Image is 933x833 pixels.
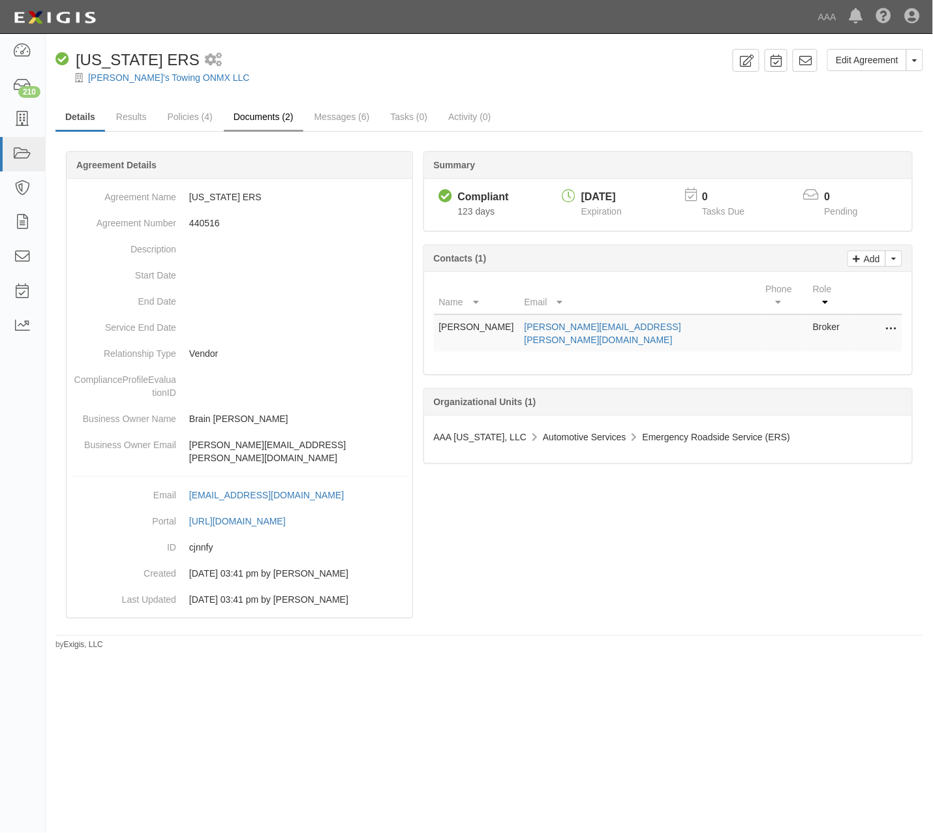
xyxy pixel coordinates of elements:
a: Exigis, LLC [64,640,103,649]
a: Messages (6) [305,104,380,130]
dt: Relationship Type [72,341,176,360]
dt: End Date [72,288,176,308]
a: AAA [812,4,843,30]
dt: Agreement Number [72,210,176,230]
b: Agreement Details [76,160,157,170]
span: Since 06/06/2025 [458,206,495,217]
small: by [55,639,103,650]
p: [PERSON_NAME][EMAIL_ADDRESS][PERSON_NAME][DOMAIN_NAME] [189,438,407,464]
dd: Vendor [72,341,407,367]
b: Summary [434,160,476,170]
a: [PERSON_NAME][EMAIL_ADDRESS][PERSON_NAME][DOMAIN_NAME] [525,322,681,345]
div: 210 [18,86,40,98]
dt: Portal [72,508,176,528]
dt: ID [72,534,176,554]
dt: Service End Date [72,314,176,334]
dt: ComplianceProfileEvaluationID [72,367,176,399]
p: Add [861,251,880,266]
a: Edit Agreement [827,49,907,71]
p: 0 [702,190,761,205]
a: Details [55,104,105,132]
div: [DATE] [581,190,622,205]
a: Activity (0) [438,104,500,130]
a: Policies (4) [158,104,222,130]
a: Tasks (0) [380,104,437,130]
p: Brain [PERSON_NAME] [189,412,407,425]
span: Automotive Services [543,432,626,442]
dd: 440516 [72,210,407,236]
a: Add [848,250,886,267]
dt: Start Date [72,262,176,282]
a: Results [106,104,157,130]
dt: Email [72,482,176,502]
span: Tasks Due [702,206,744,217]
a: [EMAIL_ADDRESS][DOMAIN_NAME] [189,490,358,500]
dt: Last Updated [72,586,176,606]
div: Compliant [458,190,509,205]
dt: Created [72,560,176,580]
th: Role [808,277,850,314]
th: Phone [761,277,808,314]
b: Contacts (1) [434,253,487,264]
span: Expiration [581,206,622,217]
i: Compliant [55,53,69,67]
i: Compliant [439,190,453,204]
dt: Business Owner Email [72,432,176,451]
dd: [DATE] 03:41 pm by [PERSON_NAME] [72,586,407,613]
dt: Agreement Name [72,184,176,204]
span: Emergency Roadside Service (ERS) [643,432,790,442]
dt: Business Owner Name [72,406,176,425]
b: Organizational Units (1) [434,397,536,407]
th: Email [519,277,761,314]
td: Broker [808,314,850,352]
dd: [DATE] 03:41 pm by [PERSON_NAME] [72,560,407,586]
dt: Description [72,236,176,256]
i: Help Center - Complianz [876,9,892,25]
a: [URL][DOMAIN_NAME] [189,516,300,526]
p: 0 [825,190,874,205]
i: 1 scheduled workflow [205,53,222,67]
a: Documents (2) [224,104,303,132]
div: New Mexico ERS [55,49,200,71]
td: [PERSON_NAME] [434,314,519,352]
a: [PERSON_NAME]'s Towing ONMX LLC [88,72,250,83]
span: AAA [US_STATE], LLC [434,432,527,442]
div: [EMAIL_ADDRESS][DOMAIN_NAME] [189,489,344,502]
span: Pending [825,206,858,217]
span: [US_STATE] ERS [76,51,200,68]
th: Name [434,277,519,314]
dd: cjnnfy [72,534,407,560]
img: logo-5460c22ac91f19d4615b14bd174203de0afe785f0fc80cf4dbbc73dc1793850b.png [10,6,100,29]
dd: [US_STATE] ERS [72,184,407,210]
